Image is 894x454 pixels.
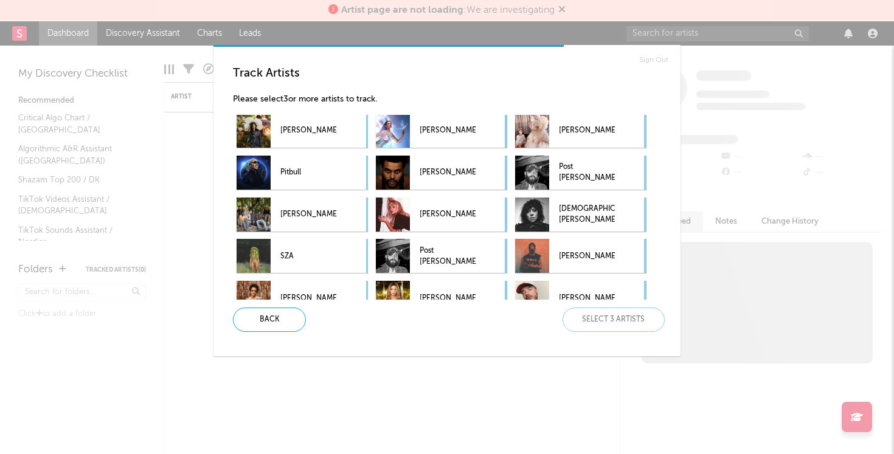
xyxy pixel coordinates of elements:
div: [PERSON_NAME] [376,156,507,190]
p: Post [PERSON_NAME] [559,159,615,187]
div: [PERSON_NAME] [376,281,507,315]
div: [DEMOGRAPHIC_DATA][PERSON_NAME] [515,198,646,232]
a: Sign Out [640,53,668,67]
div: SZA [237,239,368,273]
p: [PERSON_NAME] [420,201,476,229]
p: Pitbull [280,159,336,187]
div: Back [233,308,306,332]
div: [PERSON_NAME] [376,198,507,232]
p: Post [PERSON_NAME] [420,242,476,270]
p: [PERSON_NAME] [280,284,336,312]
div: [PERSON_NAME] [237,281,368,315]
p: [PERSON_NAME] [559,284,615,312]
div: [PERSON_NAME] [515,239,646,273]
p: [PERSON_NAME] [559,242,615,270]
p: [DEMOGRAPHIC_DATA][PERSON_NAME] [559,201,615,229]
p: [PERSON_NAME] [420,117,476,145]
h3: Track Artists [233,66,671,81]
p: Please select 3 or more artists to track. [233,92,671,107]
p: [PERSON_NAME] [420,284,476,312]
p: [PERSON_NAME] [280,117,336,145]
div: Post [PERSON_NAME] [376,239,507,273]
p: [PERSON_NAME] [420,159,476,187]
div: [PERSON_NAME] [237,114,368,148]
p: [PERSON_NAME] [280,201,336,229]
p: [PERSON_NAME] [559,117,615,145]
div: Pitbull [237,156,368,190]
div: Post [PERSON_NAME] [515,156,646,190]
div: [PERSON_NAME] [237,198,368,232]
div: [PERSON_NAME] [515,114,646,148]
p: SZA [280,242,336,270]
div: [PERSON_NAME] [515,281,646,315]
div: [PERSON_NAME] [376,114,507,148]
